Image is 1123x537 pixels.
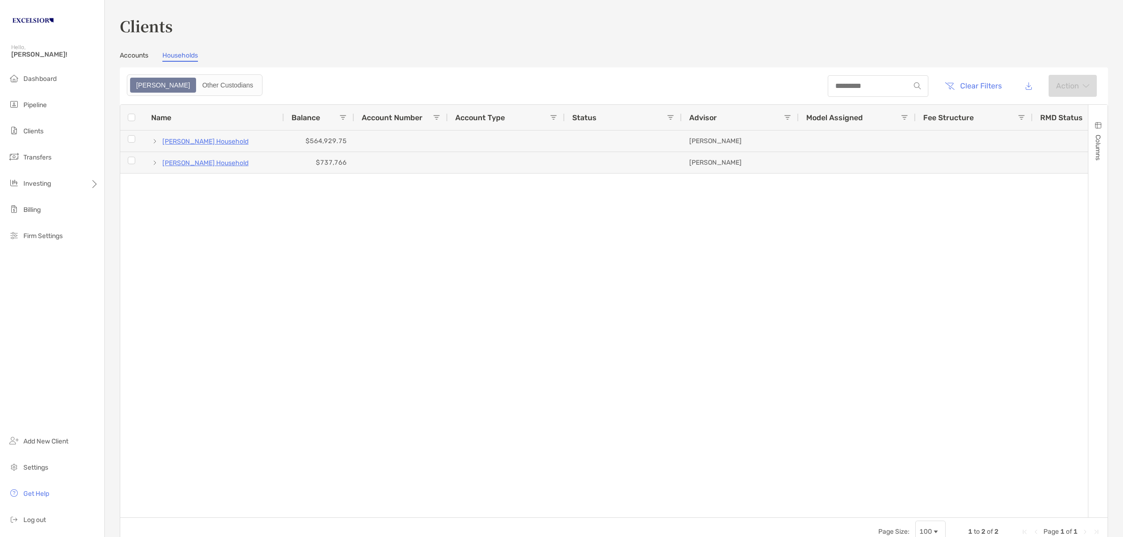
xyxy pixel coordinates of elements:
span: Pipeline [23,101,47,109]
span: to [974,528,980,536]
span: Dashboard [23,75,57,83]
img: input icon [914,82,921,89]
div: 100 [919,528,932,536]
a: [PERSON_NAME] Household [162,136,248,147]
img: logout icon [8,514,20,525]
div: [PERSON_NAME] [682,131,799,152]
span: Settings [23,464,48,472]
div: Next Page [1081,528,1089,536]
span: Get Help [23,490,49,498]
span: Model Assigned [806,113,863,122]
img: transfers icon [8,151,20,162]
span: Investing [23,180,51,188]
img: firm-settings icon [8,230,20,241]
span: Name [151,113,171,122]
span: Transfers [23,153,51,161]
span: Status [572,113,597,122]
a: Accounts [120,51,148,62]
img: dashboard icon [8,73,20,84]
span: 2 [981,528,985,536]
img: settings icon [8,461,20,472]
span: Log out [23,516,46,524]
img: add_new_client icon [8,435,20,446]
div: Last Page [1093,528,1100,536]
img: pipeline icon [8,99,20,110]
span: Advisor [689,113,717,122]
div: First Page [1021,528,1028,536]
img: clients icon [8,125,20,136]
div: [PERSON_NAME] [682,152,799,173]
span: Balance [292,113,320,122]
img: investing icon [8,177,20,189]
button: Actionarrow [1049,75,1097,97]
button: Clear Filters [938,76,1009,96]
h3: Clients [120,15,1108,36]
a: Households [162,51,198,62]
span: Billing [23,206,41,214]
span: Fee Structure [923,113,974,122]
div: $564,929.75 [284,131,354,152]
span: [PERSON_NAME]! [11,51,99,58]
div: segmented control [127,74,263,96]
span: Account Type [455,113,505,122]
span: of [987,528,993,536]
img: Zoe Logo [11,4,55,37]
span: Add New Client [23,437,68,445]
span: 1 [968,528,972,536]
div: Previous Page [1032,528,1040,536]
span: Columns [1094,135,1102,160]
span: of [1066,528,1072,536]
div: $737,766 [284,152,354,173]
div: Zoe [131,79,195,92]
a: [PERSON_NAME] Household [162,157,248,169]
div: Other Custodians [197,79,258,92]
img: get-help icon [8,487,20,499]
span: Account Number [362,113,423,122]
span: 1 [1073,528,1078,536]
div: Page Size: [878,528,910,536]
img: arrow [1083,84,1089,88]
span: Firm Settings [23,232,63,240]
span: Page [1043,528,1059,536]
span: 1 [1060,528,1065,536]
span: RMD Status [1040,113,1083,122]
span: 2 [994,528,999,536]
span: Clients [23,127,44,135]
img: billing icon [8,203,20,215]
